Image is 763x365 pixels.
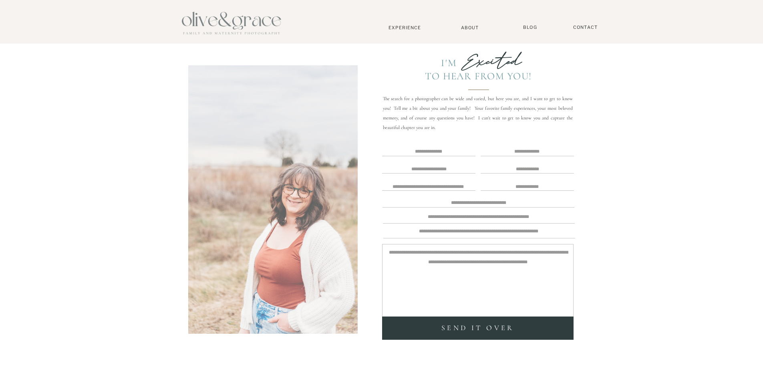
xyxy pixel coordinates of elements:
div: To Hear from you! [419,70,538,82]
a: About [458,25,482,30]
b: Excited [461,50,522,73]
div: I'm [429,57,457,69]
p: The search for a photographer can be wide and varied, but here you are, and I want to get to know... [383,94,573,123]
a: Experience [378,25,431,30]
a: BLOG [520,24,540,30]
a: SEND it over [384,322,572,335]
a: Contact [570,24,602,30]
